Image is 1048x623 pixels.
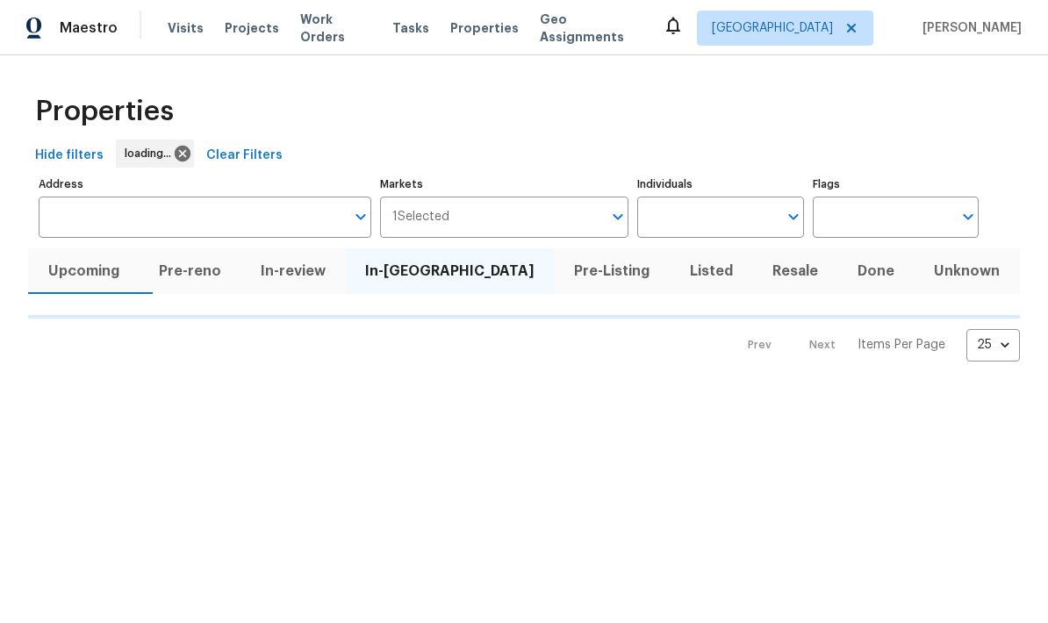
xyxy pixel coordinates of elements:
[858,336,945,354] p: Items Per Page
[565,259,659,283] span: Pre-Listing
[356,259,544,283] span: In-[GEOGRAPHIC_DATA]
[35,145,104,167] span: Hide filters
[380,179,629,190] label: Markets
[116,140,194,168] div: loading...
[149,259,230,283] span: Pre-reno
[450,19,519,37] span: Properties
[60,19,118,37] span: Maestro
[199,140,290,172] button: Clear Filters
[392,22,429,34] span: Tasks
[680,259,742,283] span: Listed
[637,179,803,190] label: Individuals
[39,259,128,283] span: Upcoming
[392,210,449,225] span: 1 Selected
[712,19,833,37] span: [GEOGRAPHIC_DATA]
[251,259,334,283] span: In-review
[731,329,1020,362] nav: Pagination Navigation
[540,11,642,46] span: Geo Assignments
[206,145,283,167] span: Clear Filters
[28,140,111,172] button: Hide filters
[606,204,630,229] button: Open
[225,19,279,37] span: Projects
[348,204,373,229] button: Open
[125,145,178,162] span: loading...
[915,19,1022,37] span: [PERSON_NAME]
[35,103,174,120] span: Properties
[168,19,204,37] span: Visits
[925,259,1009,283] span: Unknown
[300,11,371,46] span: Work Orders
[849,259,904,283] span: Done
[39,179,371,190] label: Address
[956,204,980,229] button: Open
[781,204,806,229] button: Open
[763,259,827,283] span: Resale
[813,179,979,190] label: Flags
[966,322,1020,368] div: 25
